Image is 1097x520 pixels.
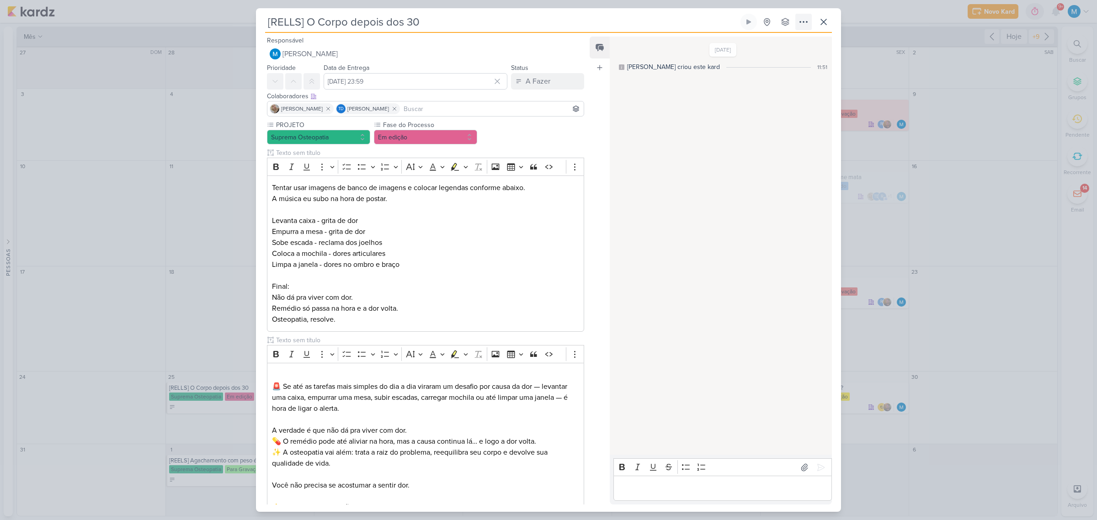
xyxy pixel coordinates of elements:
[511,64,528,72] label: Status
[272,215,579,226] p: Levanta caixa - grita de dor
[267,64,296,72] label: Prioridade
[274,335,584,345] input: Texto sem título
[267,175,584,332] div: Editor editing area: main
[272,182,579,193] p: Tentar usar imagens de banco de imagens e colocar legendas conforme abaixo.
[382,120,477,130] label: Fase do Processo
[267,91,584,101] div: Colaboradores
[272,370,579,414] p: ⁠⁠⁠⁠⁠⁠⁠ 🚨 Se até as tarefas mais simples do dia a dia viraram um desafio por causa da dor — levan...
[745,18,752,26] div: Ligar relógio
[272,314,579,325] p: Osteopatia, resolve.
[265,14,739,30] input: Kard Sem Título
[267,345,584,363] div: Editor toolbar
[272,281,579,292] p: Final:
[338,107,344,111] p: Td
[272,425,579,447] p: A verdade é que não dá pra viver com dor. 💊 O remédio pode até aliviar na hora, mas a causa conti...
[324,73,507,90] input: Select a date
[281,105,323,113] span: [PERSON_NAME]
[817,63,827,71] div: 11:51
[270,104,279,113] img: Sarah Violante
[272,303,579,314] p: Remédio só passa na hora e a dor volta.
[272,193,579,204] p: A música eu subo na hora de postar.
[275,120,370,130] label: PROJETO
[347,105,389,113] span: [PERSON_NAME]
[272,226,579,248] p: Empurra a mesa - grita de dor Sobe escada - reclama dos joelhos
[613,458,832,476] div: Editor toolbar
[324,64,369,72] label: Data de Entrega
[374,130,477,144] button: Em edição
[526,76,550,87] div: A Fazer
[613,476,832,501] div: Editor editing area: main
[402,103,582,114] input: Buscar
[511,73,584,90] button: A Fazer
[270,48,281,59] img: MARIANA MIRANDA
[272,248,579,259] p: Coloca a mochila - dores articulares
[272,447,579,469] p: ✨ A osteopatia vai além: trata a raiz do problema, reequilibra seu corpo e devolve sua qualidade ...
[282,48,338,59] span: [PERSON_NAME]
[267,46,584,62] button: [PERSON_NAME]
[272,259,579,270] p: Limpa a janela - dores no ombro e braço
[267,37,304,44] label: Responsável
[272,292,579,303] p: Não dá pra viver com dor.
[267,158,584,175] div: Editor toolbar
[272,469,579,491] p: Você não precisa se acostumar a sentir dor.
[627,62,720,72] div: [PERSON_NAME] criou este kard
[336,104,346,113] div: Thais de carvalho
[274,148,584,158] input: Texto sem título
[267,130,370,144] button: Suprema Osteopatia
[272,502,579,513] p: 👉 Agende sua avaliação e descubra como a osteopatia pode transformar a sua rotina.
